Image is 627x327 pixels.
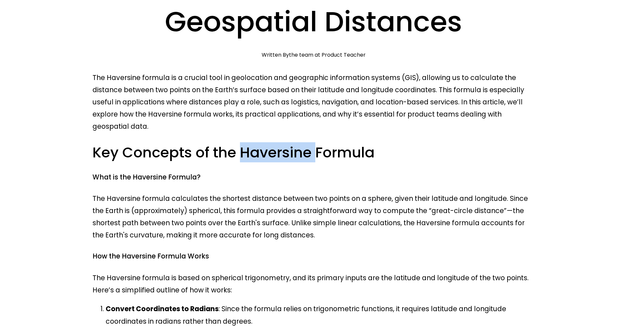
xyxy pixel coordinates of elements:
[92,143,535,162] h3: Key Concepts of the Haversine Formula
[92,252,535,261] h4: How the Haversine Formula Works
[92,272,535,296] p: The Haversine formula is based on spherical trigonometry, and its primary inputs are the latitude...
[92,192,535,241] p: The Haversine formula calculates the shortest distance between two points on a sphere, given thei...
[262,52,366,58] div: Written By
[106,303,535,327] p: : Since the formula relies on trigonometric functions, it requires latitude and longitude coordin...
[289,51,366,59] a: the team at Product Teacher
[106,304,219,313] strong: Convert Coordinates to Radians
[92,71,535,132] p: The Haversine formula is a crucial tool in geolocation and geographic information systems (GIS), ...
[92,173,535,182] h4: What is the Haversine Formula?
